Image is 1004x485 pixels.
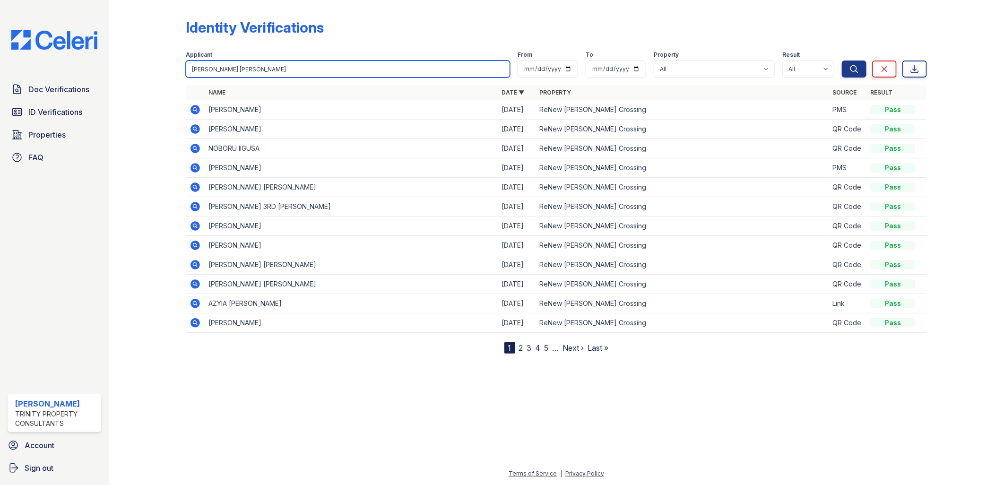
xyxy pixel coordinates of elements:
[8,125,101,144] a: Properties
[782,51,800,59] label: Result
[870,318,916,328] div: Pass
[829,139,866,158] td: QR Code
[28,84,89,95] span: Doc Verifications
[870,299,916,308] div: Pass
[565,470,604,477] a: Privacy Policy
[536,158,829,178] td: ReNew [PERSON_NAME] Crossing
[498,217,536,236] td: [DATE]
[536,255,829,275] td: ReNew [PERSON_NAME] Crossing
[870,89,892,96] a: Result
[15,398,97,409] div: [PERSON_NAME]
[536,178,829,197] td: ReNew [PERSON_NAME] Crossing
[186,19,324,36] div: Identity Verifications
[545,343,549,353] a: 5
[205,255,498,275] td: [PERSON_NAME] [PERSON_NAME]
[208,89,225,96] a: Name
[536,236,829,255] td: ReNew [PERSON_NAME] Crossing
[829,313,866,333] td: QR Code
[498,158,536,178] td: [DATE]
[502,89,524,96] a: Date ▼
[205,275,498,294] td: [PERSON_NAME] [PERSON_NAME]
[870,163,916,173] div: Pass
[498,139,536,158] td: [DATE]
[536,217,829,236] td: ReNew [PERSON_NAME] Crossing
[205,139,498,158] td: NOBORU IIGUSA
[870,279,916,289] div: Pass
[186,51,212,59] label: Applicant
[4,30,105,50] img: CE_Logo_Blue-a8612792a0a2168367f1c8372b55b34899dd931a85d93a1a3d3e32e68fde9ad4.png
[498,120,536,139] td: [DATE]
[560,470,562,477] div: |
[829,120,866,139] td: QR Code
[498,100,536,120] td: [DATE]
[518,51,532,59] label: From
[536,343,541,353] a: 4
[536,275,829,294] td: ReNew [PERSON_NAME] Crossing
[205,236,498,255] td: [PERSON_NAME]
[8,148,101,167] a: FAQ
[28,152,43,163] span: FAQ
[4,436,105,455] a: Account
[536,197,829,217] td: ReNew [PERSON_NAME] Crossing
[498,178,536,197] td: [DATE]
[205,100,498,120] td: [PERSON_NAME]
[870,260,916,269] div: Pass
[536,139,829,158] td: ReNew [PERSON_NAME] Crossing
[870,144,916,153] div: Pass
[829,158,866,178] td: PMS
[829,197,866,217] td: QR Code
[8,80,101,99] a: Doc Verifications
[832,89,857,96] a: Source
[870,124,916,134] div: Pass
[498,313,536,333] td: [DATE]
[4,459,105,477] a: Sign out
[498,236,536,255] td: [DATE]
[829,100,866,120] td: PMS
[205,178,498,197] td: [PERSON_NAME] [PERSON_NAME]
[870,221,916,231] div: Pass
[829,294,866,313] td: Link
[829,217,866,236] td: QR Code
[8,103,101,121] a: ID Verifications
[205,217,498,236] td: [PERSON_NAME]
[870,105,916,114] div: Pass
[536,120,829,139] td: ReNew [PERSON_NAME] Crossing
[536,294,829,313] td: ReNew [PERSON_NAME] Crossing
[829,255,866,275] td: QR Code
[539,89,571,96] a: Property
[28,106,82,118] span: ID Verifications
[829,236,866,255] td: QR Code
[498,255,536,275] td: [DATE]
[519,343,523,353] a: 2
[586,51,593,59] label: To
[870,241,916,250] div: Pass
[563,343,584,353] a: Next ›
[15,409,97,428] div: Trinity Property Consultants
[205,294,498,313] td: AZYIA [PERSON_NAME]
[186,61,511,78] input: Search by name or phone number
[498,294,536,313] td: [DATE]
[498,197,536,217] td: [DATE]
[527,343,532,353] a: 3
[829,275,866,294] td: QR Code
[829,178,866,197] td: QR Code
[654,51,679,59] label: Property
[870,182,916,192] div: Pass
[870,202,916,211] div: Pass
[205,197,498,217] td: [PERSON_NAME] 3RD [PERSON_NAME]
[504,342,515,354] div: 1
[25,440,54,451] span: Account
[498,275,536,294] td: [DATE]
[25,462,53,474] span: Sign out
[205,158,498,178] td: [PERSON_NAME]
[536,100,829,120] td: ReNew [PERSON_NAME] Crossing
[28,129,66,140] span: Properties
[536,313,829,333] td: ReNew [PERSON_NAME] Crossing
[205,313,498,333] td: [PERSON_NAME]
[553,342,559,354] span: …
[205,120,498,139] td: [PERSON_NAME]
[509,470,557,477] a: Terms of Service
[588,343,609,353] a: Last »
